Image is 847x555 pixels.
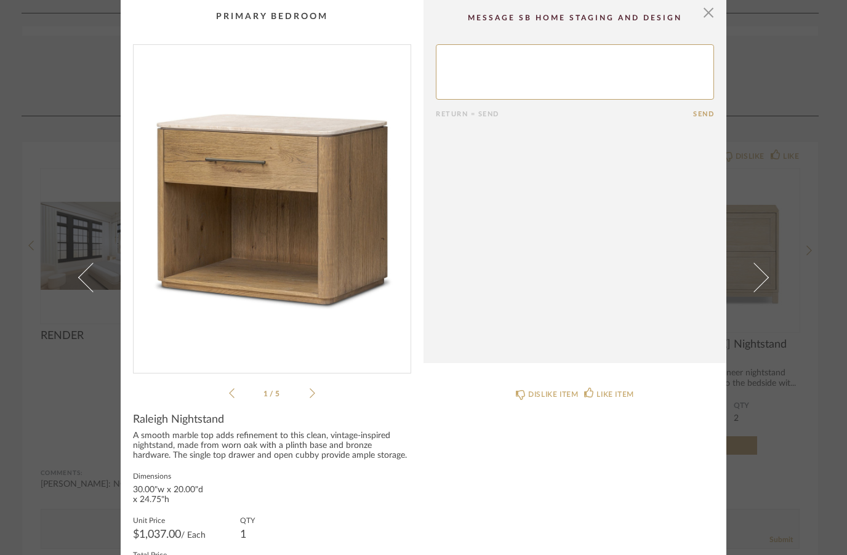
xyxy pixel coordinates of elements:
[240,530,255,540] div: 1
[240,515,255,525] label: QTY
[134,45,411,363] img: de5b29a9-34b7-4867-b3a0-3aa95aa5d534_1000x1000.jpg
[275,390,281,397] span: 5
[528,388,578,401] div: DISLIKE ITEM
[596,388,633,401] div: LIKE ITEM
[436,110,693,118] div: Return = Send
[270,390,275,397] span: /
[133,515,206,525] label: Unit Price
[181,531,206,540] span: / Each
[133,485,207,505] div: 30.00"w x 20.00"d x 24.75"h
[693,110,714,118] button: Send
[134,45,411,363] div: 0
[133,529,181,540] span: $1,037.00
[133,431,411,461] div: A smooth marble top adds refinement to this clean, vintage-inspired nightstand, made from worn oa...
[263,390,270,397] span: 1
[133,471,207,481] label: Dimensions
[133,413,224,426] span: Raleigh Nightstand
